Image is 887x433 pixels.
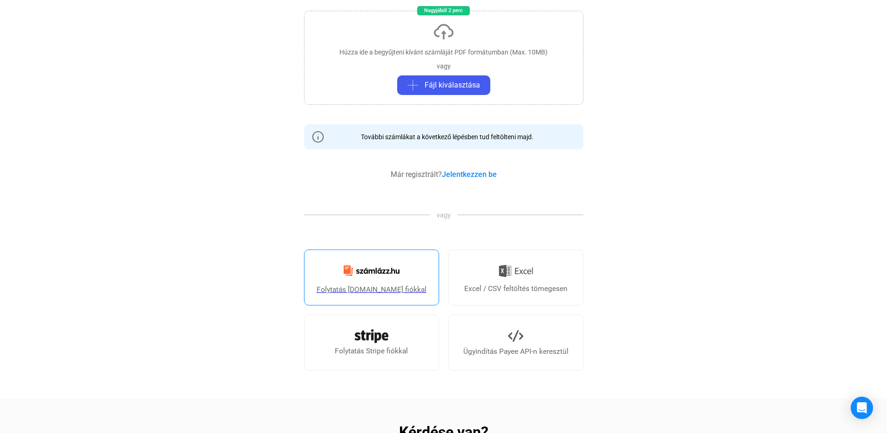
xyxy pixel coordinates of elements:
img: Számlázz.hu [338,260,405,282]
a: Ügyindítás Payee API-n keresztül [448,315,583,371]
div: Folytatás Stripe fiókkal [335,345,408,357]
img: API [508,328,523,344]
div: Nagyjából 2 perc [417,6,470,15]
a: Folytatás Stripe fiókkal [304,315,439,371]
div: Ügyindítás Payee API-n keresztül [463,346,569,357]
div: Open Intercom Messenger [851,397,873,419]
a: Folytatás [DOMAIN_NAME] fiókkal [304,250,439,305]
a: Excel / CSV feltöltés tömegesen [448,250,583,305]
div: Excel / CSV feltöltés tömegesen [464,283,568,294]
span: vagy [430,210,458,220]
div: Húzza ide a begyűjteni kívánt számláját PDF formátumban (Max. 10MB) [339,47,548,57]
img: upload-cloud [433,20,455,43]
span: Fájl kiválasztása [425,80,480,91]
button: plus-greyFájl kiválasztása [397,75,490,95]
div: vagy [437,61,451,71]
img: plus-grey [407,80,419,91]
img: Excel [499,261,533,281]
a: Jelentkezzen be [442,170,497,179]
img: info-grey-outline [312,131,324,142]
div: Már regisztrált? [391,169,497,180]
div: Folytatás [DOMAIN_NAME] fiókkal [317,284,427,295]
div: További számlákat a következő lépésben tud feltölteni majd. [354,132,534,142]
img: Stripe [355,329,388,343]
